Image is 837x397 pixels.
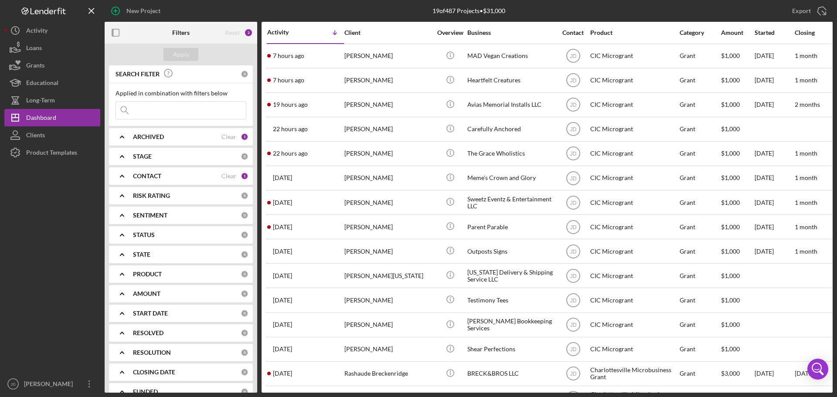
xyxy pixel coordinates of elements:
[680,142,720,165] div: Grant
[241,290,248,298] div: 0
[680,93,720,116] div: Grant
[273,174,292,181] time: 2025-08-20 18:20
[4,57,100,74] a: Grants
[680,338,720,361] div: Grant
[570,224,576,230] text: JD
[241,270,248,278] div: 0
[721,288,754,312] div: $1,000
[344,338,432,361] div: [PERSON_NAME]
[680,240,720,263] div: Grant
[267,29,306,36] div: Activity
[133,153,152,160] b: STAGE
[721,166,754,190] div: $1,000
[570,371,576,377] text: JD
[467,166,555,190] div: Meme's Crown and Glory
[795,370,814,377] time: [DATE]
[26,92,55,111] div: Long-Term
[133,251,150,258] b: STATE
[344,313,432,336] div: [PERSON_NAME]
[434,29,466,36] div: Overview
[273,52,304,59] time: 2025-08-21 14:18
[570,175,576,181] text: JD
[680,69,720,92] div: Grant
[467,264,555,287] div: [US_STATE] Delivery & Shipping Service LLC
[467,362,555,385] div: BRECK&BROS LLC
[590,288,677,312] div: CIC Microgrant
[26,57,44,76] div: Grants
[26,126,45,146] div: Clients
[4,126,100,144] button: Clients
[721,215,754,238] div: $1,000
[344,29,432,36] div: Client
[163,48,198,61] button: Apply
[590,215,677,238] div: CIC Microgrant
[680,29,720,36] div: Category
[680,362,720,385] div: Grant
[755,240,794,263] div: [DATE]
[105,2,169,20] button: New Project
[590,240,677,263] div: CIC Microgrant
[807,359,828,380] div: Open Intercom Messenger
[241,133,248,141] div: 1
[26,39,42,59] div: Loans
[792,2,811,20] div: Export
[570,151,576,157] text: JD
[467,142,555,165] div: The Grace Wholistics
[273,321,292,328] time: 2025-08-19 20:44
[133,349,171,356] b: RESOLUTION
[721,313,754,336] div: $1,000
[273,248,292,255] time: 2025-08-19 21:04
[467,93,555,116] div: Avias Memorial Installs LLC
[467,288,555,312] div: Testimony Tees
[570,102,576,108] text: JD
[721,44,754,68] div: $1,000
[795,149,817,157] time: 1 month
[10,382,16,387] text: JD
[273,77,304,84] time: 2025-08-21 13:53
[680,215,720,238] div: Grant
[721,93,754,116] div: $1,000
[680,264,720,287] div: Grant
[4,109,100,126] button: Dashboard
[570,200,576,206] text: JD
[344,44,432,68] div: [PERSON_NAME]
[4,39,100,57] button: Loans
[570,273,576,279] text: JD
[680,44,720,68] div: Grant
[680,191,720,214] div: Grant
[721,362,754,385] div: $3,000
[344,362,432,385] div: Rashaude Breckenridge
[570,53,576,59] text: JD
[795,52,817,59] time: 1 month
[795,199,817,206] time: 1 month
[590,166,677,190] div: CIC Microgrant
[344,93,432,116] div: [PERSON_NAME]
[432,7,505,14] div: 19 of 487 Projects • $31,000
[590,118,677,141] div: CIC Microgrant
[755,93,794,116] div: [DATE]
[721,240,754,263] div: $1,000
[795,76,817,84] time: 1 month
[133,369,175,376] b: CLOSING DATE
[344,240,432,263] div: [PERSON_NAME]
[241,153,248,160] div: 0
[241,329,248,337] div: 0
[26,109,56,129] div: Dashboard
[133,310,168,317] b: START DATE
[241,251,248,258] div: 0
[755,215,794,238] div: [DATE]
[4,74,100,92] a: Educational
[241,172,248,180] div: 1
[795,223,817,231] time: 1 month
[344,264,432,287] div: [PERSON_NAME][US_STATE]
[570,322,576,328] text: JD
[590,44,677,68] div: CIC Microgrant
[133,271,162,278] b: PRODUCT
[244,28,253,37] div: 2
[467,215,555,238] div: Parent Parable
[721,338,754,361] div: $1,000
[795,101,820,108] time: 2 months
[126,2,160,20] div: New Project
[721,142,754,165] div: $1,000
